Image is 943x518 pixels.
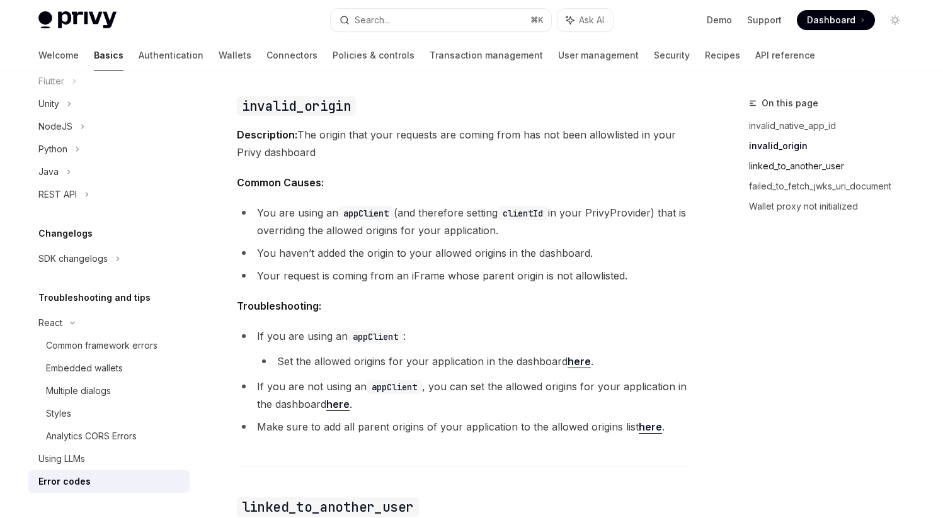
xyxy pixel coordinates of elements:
a: Policies & controls [333,40,414,70]
code: linked_to_another_user [237,497,419,517]
img: light logo [38,11,117,29]
div: Python [38,142,67,157]
button: Toggle dark mode [885,10,905,30]
strong: Troubleshooting: [237,300,321,312]
a: Authentication [139,40,203,70]
code: appClient [338,206,394,220]
li: You are using an (and therefore setting in your PrivyProvider) that is overriding the allowed ori... [237,204,691,239]
a: Wallets [219,40,251,70]
a: invalid_native_app_id [749,116,915,136]
a: Transaction management [430,40,543,70]
li: Make sure to add all parent origins of your application to the allowed origins list . [237,418,691,436]
div: REST API [38,187,77,202]
div: React [38,315,62,330]
a: Embedded wallets [28,357,190,380]
div: Embedded wallets [46,361,123,376]
a: here [639,420,662,434]
span: The origin that your requests are coming from has not been allowlisted in your Privy dashboard [237,126,691,161]
button: Search...⌘K [331,9,551,31]
h5: Changelogs [38,226,93,241]
div: NodeJS [38,119,72,134]
li: If you are using an : [237,327,691,370]
li: Your request is coming from an iFrame whose parent origin is not allowlisted. [237,267,691,284]
code: clientId [498,206,548,220]
span: On this page [762,96,818,111]
a: Welcome [38,40,79,70]
a: Support [747,14,782,26]
div: Unity [38,96,59,111]
h5: Troubleshooting and tips [38,290,151,305]
a: Wallet proxy not initialized [749,196,915,217]
a: Dashboard [797,10,875,30]
a: Analytics CORS Errors [28,425,190,448]
li: You haven’t added the origin to your allowed origins in the dashboard. [237,244,691,262]
a: invalid_origin [749,136,915,156]
div: Analytics CORS Errors [46,429,137,444]
a: API reference [755,40,815,70]
div: Search... [355,13,390,28]
a: here [326,398,350,411]
div: SDK changelogs [38,251,108,266]
a: Security [654,40,690,70]
code: invalid_origin [237,96,357,116]
a: here [568,355,591,368]
code: appClient [348,330,403,344]
button: Ask AI [557,9,613,31]
div: Java [38,164,59,179]
a: Basics [94,40,123,70]
a: Styles [28,402,190,425]
div: Using LLMs [38,451,85,466]
a: Connectors [266,40,317,70]
a: linked_to_another_user [749,156,915,176]
div: Multiple dialogs [46,383,111,398]
span: ⌘ K [530,15,544,25]
div: Common framework errors [46,338,157,353]
a: failed_to_fetch_jwks_uri_document [749,176,915,196]
a: Demo [707,14,732,26]
div: Styles [46,406,71,421]
span: Ask AI [579,14,604,26]
span: Dashboard [807,14,855,26]
a: Recipes [705,40,740,70]
a: Error codes [28,470,190,493]
code: appClient [367,380,422,394]
a: User management [558,40,639,70]
a: Multiple dialogs [28,380,190,402]
a: Common framework errors [28,334,190,357]
li: If you are not using an , you can set the allowed origins for your application in the dashboard . [237,378,691,413]
a: Using LLMs [28,448,190,470]
strong: Description: [237,128,297,141]
li: Set the allowed origins for your application in the dashboard . [257,352,691,370]
div: Error codes [38,474,91,489]
strong: Common Causes: [237,176,324,189]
